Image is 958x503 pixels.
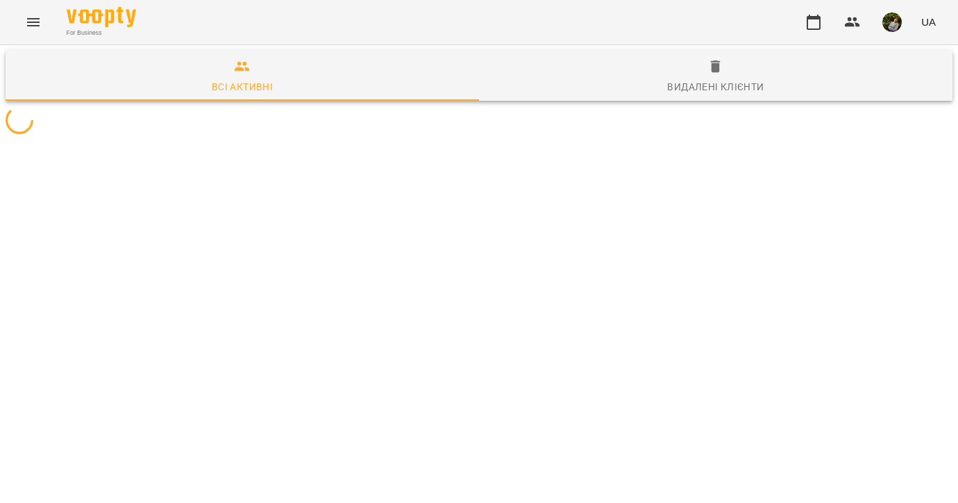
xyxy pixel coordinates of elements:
[667,79,764,95] div: Видалені клієнти
[67,7,136,27] img: Voopty Logo
[17,6,50,39] button: Menu
[916,9,941,35] button: UA
[212,79,273,95] div: Всі активні
[921,15,936,29] span: UA
[67,28,136,38] span: For Business
[882,13,902,32] img: b75e9dd987c236d6cf194ef640b45b7d.jpg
